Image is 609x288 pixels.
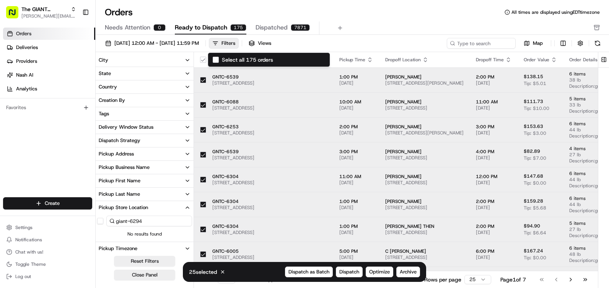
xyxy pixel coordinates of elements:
span: 3:00 PM [476,124,511,130]
span: 6:00 PM [476,248,511,254]
span: [DATE] [339,254,373,260]
span: 5:00 PM [339,248,373,254]
span: Tip: $3.00 [524,130,546,136]
button: Create [3,197,92,209]
button: [PERSON_NAME][EMAIL_ADDRESS][PERSON_NAME][DOMAIN_NAME] [21,13,76,19]
span: [DATE] [339,130,373,136]
span: [PERSON_NAME] THEN [385,223,464,229]
a: Orders [3,28,95,40]
div: Dispatch Strategy [99,137,140,144]
span: Dispatched [256,23,288,32]
span: 11:00 AM [339,173,373,180]
span: [STREET_ADDRESS] [212,105,327,111]
button: Pickup Timezone [96,242,194,255]
div: Page 1 of 7 [500,276,526,283]
div: State [99,70,111,77]
div: Pickup Address [99,151,134,157]
button: Notifications [3,234,92,245]
div: Favorites [3,101,92,114]
span: GNTC-6539 [212,74,327,80]
div: Filters [221,40,235,47]
div: Pickup Last Name [99,191,140,198]
input: Clear [20,49,126,57]
span: Orders [16,30,31,37]
span: Log out [15,273,31,280]
span: Needs Attention [105,23,150,32]
span: [STREET_ADDRESS] [212,130,327,136]
div: Pickup Store Location [99,204,148,211]
a: Nash AI [3,69,95,81]
div: Creation By [99,97,125,104]
button: Pickup Store Location [96,201,194,214]
span: Tip: $6.64 [524,230,546,236]
span: $94.90 [524,223,540,229]
span: [DATE] 12:00 AM - [DATE] 11:59 PM [114,40,199,47]
span: [STREET_ADDRESS] [385,205,464,211]
span: Tip: $10.00 [524,105,549,111]
button: Toggle Theme [3,259,92,270]
span: No results found [96,231,194,237]
span: Tip: $0.00 [524,255,546,261]
span: [STREET_ADDRESS] [212,180,327,186]
span: [DATE] [476,229,511,236]
span: [DATE] [476,254,511,260]
span: Create [45,200,60,207]
div: City [99,57,108,64]
div: Start new chat [26,73,125,81]
span: 1:00 PM [339,198,373,205]
button: Pickup Address [96,147,194,160]
span: [STREET_ADDRESS] [385,229,464,236]
div: We're available if you need us! [26,81,97,87]
span: Pylon [76,130,93,136]
div: 📗 [8,112,14,118]
span: Settings [15,224,33,231]
button: Pickup Last Name [96,188,194,201]
span: 2:00 PM [339,124,373,130]
span: GNTC-6304 [212,198,327,205]
span: 2:00 PM [476,198,511,205]
span: Views [258,40,271,47]
span: 1:00 PM [339,74,373,80]
span: Tip: $0.00 [524,180,546,186]
span: Archive [400,268,417,275]
button: Chat with us! [3,247,92,257]
span: 10:00 AM [339,99,373,105]
span: GNTC-6304 [212,173,327,180]
span: [DATE] [476,80,511,86]
button: City [96,54,194,67]
a: Analytics [3,83,95,95]
button: Tags [96,107,194,120]
input: Type to search [447,38,516,49]
span: Providers [16,58,37,65]
span: [STREET_ADDRESS] [212,254,327,260]
span: Notifications [15,237,42,243]
span: $153.63 [524,123,543,129]
span: $82.89 [524,148,540,154]
div: Dropoff Location [385,57,464,63]
span: The GIANT Company [21,5,68,13]
span: [PERSON_NAME] [385,74,464,80]
span: C [PERSON_NAME] [385,248,464,254]
span: [STREET_ADDRESS] [385,180,464,186]
span: $111.73 [524,98,543,105]
div: Order Value [524,57,557,63]
img: Nash [8,8,23,23]
div: Dropoff Time [476,57,511,63]
span: Tip: $5.01 [524,80,546,87]
p: Welcome 👋 [8,31,139,43]
span: GNTC-6539 [212,149,327,155]
input: Pickup Store Location [106,216,192,226]
label: Select all 175 orders [222,56,273,64]
button: Refresh [592,38,603,49]
span: [STREET_ADDRESS][PERSON_NAME] [385,130,464,136]
div: Pickup Time [339,57,373,63]
span: [DATE] [476,180,511,186]
button: Pickup First Name [96,174,194,187]
span: GNTC-6304 [212,223,327,229]
span: [STREET_ADDRESS] [212,155,327,161]
img: 1736555255976-a54dd68f-1ca7-489b-9aae-adbdc363a1c4 [8,73,21,87]
span: Knowledge Base [15,111,59,119]
span: GNTC-6005 [212,248,327,254]
button: Dispatch Strategy [96,134,194,147]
